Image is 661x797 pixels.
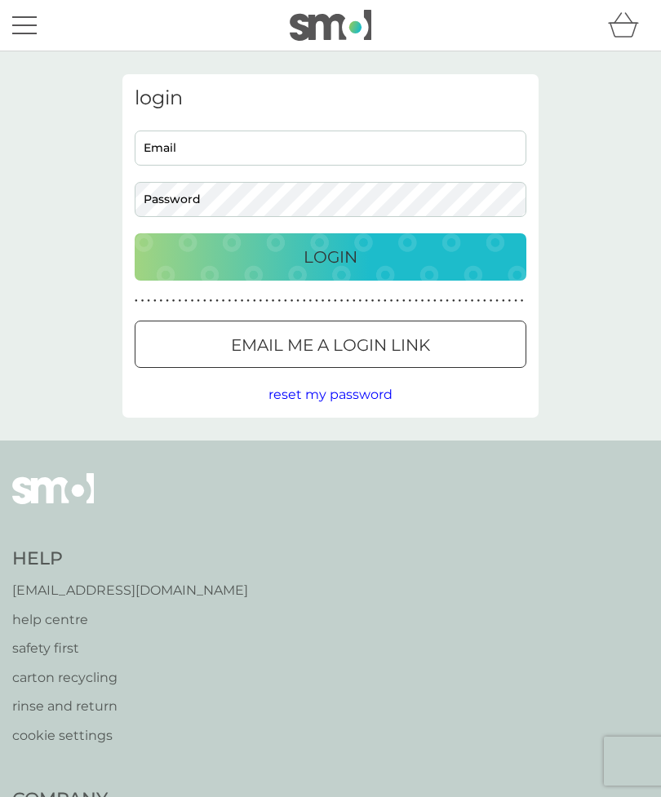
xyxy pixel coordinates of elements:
[12,725,248,746] a: cookie settings
[160,297,163,305] p: ●
[390,297,393,305] p: ●
[371,297,375,305] p: ●
[521,297,524,305] p: ●
[241,297,244,305] p: ●
[322,297,325,305] p: ●
[12,667,248,689] a: carton recycling
[303,297,306,305] p: ●
[215,297,219,305] p: ●
[340,297,344,305] p: ●
[353,297,356,305] p: ●
[272,297,275,305] p: ●
[396,297,399,305] p: ●
[483,297,486,305] p: ●
[446,297,449,305] p: ●
[291,297,294,305] p: ●
[147,297,150,305] p: ●
[12,696,248,717] a: rinse and return
[502,297,505,305] p: ●
[135,321,526,368] button: Email me a login link
[231,332,430,358] p: Email me a login link
[309,297,313,305] p: ●
[210,297,213,305] p: ●
[290,10,371,41] img: smol
[377,297,380,305] p: ●
[471,297,474,305] p: ●
[359,297,362,305] p: ●
[203,297,206,305] p: ●
[265,297,268,305] p: ●
[334,297,337,305] p: ●
[172,297,175,305] p: ●
[440,297,443,305] p: ●
[184,297,188,305] p: ●
[268,384,393,405] button: reset my password
[365,297,368,305] p: ●
[415,297,418,305] p: ●
[327,297,330,305] p: ●
[12,10,37,41] button: menu
[284,297,287,305] p: ●
[135,86,526,110] h3: login
[459,297,462,305] p: ●
[490,297,493,305] p: ●
[514,297,517,305] p: ●
[452,297,455,305] p: ●
[197,297,200,305] p: ●
[12,638,248,659] a: safety first
[268,387,393,402] span: reset my password
[178,297,181,305] p: ●
[153,297,157,305] p: ●
[608,9,649,42] div: basket
[495,297,499,305] p: ●
[384,297,387,305] p: ●
[260,297,263,305] p: ●
[12,473,94,529] img: smol
[402,297,406,305] p: ●
[166,297,169,305] p: ●
[277,297,281,305] p: ●
[296,297,299,305] p: ●
[508,297,512,305] p: ●
[253,297,256,305] p: ●
[12,609,248,631] a: help centre
[222,297,225,305] p: ●
[315,297,318,305] p: ●
[234,297,237,305] p: ●
[427,297,430,305] p: ●
[246,297,250,305] p: ●
[409,297,412,305] p: ●
[191,297,194,305] p: ●
[228,297,231,305] p: ●
[304,244,357,270] p: Login
[421,297,424,305] p: ●
[464,297,468,305] p: ●
[12,580,248,601] a: [EMAIL_ADDRESS][DOMAIN_NAME]
[433,297,437,305] p: ●
[346,297,349,305] p: ●
[141,297,144,305] p: ●
[135,297,138,305] p: ●
[12,547,248,572] h4: Help
[135,233,526,281] button: Login
[477,297,480,305] p: ●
